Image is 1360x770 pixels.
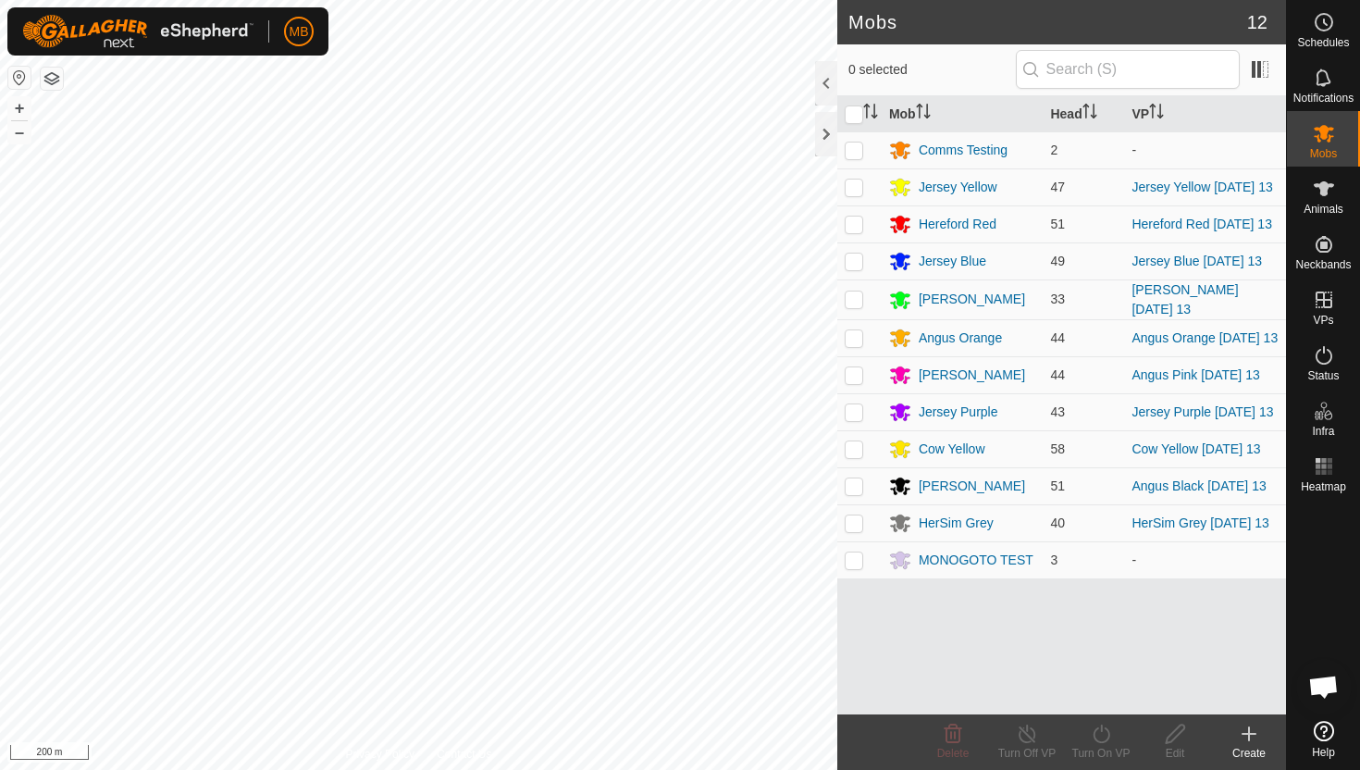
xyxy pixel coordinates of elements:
span: Mobs [1310,148,1337,159]
a: Angus Black [DATE] 13 [1131,478,1266,493]
a: Jersey Yellow [DATE] 13 [1131,180,1272,194]
span: Schedules [1297,37,1349,48]
span: Animals [1304,204,1343,215]
span: 3 [1050,553,1057,567]
span: 44 [1050,367,1065,382]
span: Infra [1312,426,1334,437]
div: Jersey Blue [919,252,986,271]
span: 43 [1050,404,1065,419]
div: [PERSON_NAME] [919,290,1025,309]
p-sorticon: Activate to sort [863,106,878,121]
div: Jersey Yellow [919,178,997,197]
span: 12 [1247,8,1267,36]
p-sorticon: Activate to sort [1149,106,1164,121]
th: VP [1124,96,1286,132]
span: Notifications [1293,93,1354,104]
th: Head [1043,96,1124,132]
span: Delete [937,747,970,760]
a: Privacy Policy [345,746,414,763]
span: Heatmap [1301,481,1346,492]
input: Search (S) [1016,50,1240,89]
div: Edit [1138,745,1212,762]
span: MB [290,22,309,42]
div: Jersey Purple [919,403,998,422]
button: Reset Map [8,67,31,89]
div: [PERSON_NAME] [919,477,1025,496]
a: Angus Orange [DATE] 13 [1131,330,1278,345]
div: Turn Off VP [990,745,1064,762]
span: 33 [1050,292,1065,306]
div: [PERSON_NAME] [919,366,1025,385]
span: 51 [1050,217,1065,231]
span: 2 [1050,143,1057,157]
td: - [1124,541,1286,578]
div: Angus Orange [919,329,1002,348]
span: Status [1307,370,1339,381]
a: [PERSON_NAME] [DATE] 13 [1131,282,1238,317]
td: - [1124,131,1286,168]
div: Turn On VP [1064,745,1138,762]
span: Help [1312,747,1335,758]
th: Mob [882,96,1044,132]
div: Hereford Red [919,215,996,234]
div: Cow Yellow [919,440,985,459]
a: Angus Pink [DATE] 13 [1131,367,1259,382]
span: 58 [1050,441,1065,456]
button: + [8,97,31,119]
span: 0 selected [848,60,1016,80]
span: 47 [1050,180,1065,194]
a: Jersey Purple [DATE] 13 [1131,404,1273,419]
a: Contact Us [437,746,491,763]
img: Gallagher Logo [22,15,253,48]
p-sorticon: Activate to sort [1082,106,1097,121]
div: Open chat [1296,659,1352,714]
div: Create [1212,745,1286,762]
a: Jersey Blue [DATE] 13 [1131,254,1262,268]
span: 44 [1050,330,1065,345]
a: HerSim Grey [DATE] 13 [1131,515,1268,530]
p-sorticon: Activate to sort [916,106,931,121]
span: Neckbands [1295,259,1351,270]
div: Comms Testing [919,141,1008,160]
span: 51 [1050,478,1065,493]
span: VPs [1313,315,1333,326]
a: Help [1287,714,1360,765]
h2: Mobs [848,11,1247,33]
span: 49 [1050,254,1065,268]
button: – [8,121,31,143]
span: 40 [1050,515,1065,530]
button: Map Layers [41,68,63,90]
div: HerSim Grey [919,514,994,533]
a: Hereford Red [DATE] 13 [1131,217,1271,231]
a: Cow Yellow [DATE] 13 [1131,441,1260,456]
div: MONOGOTO TEST [919,551,1033,570]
